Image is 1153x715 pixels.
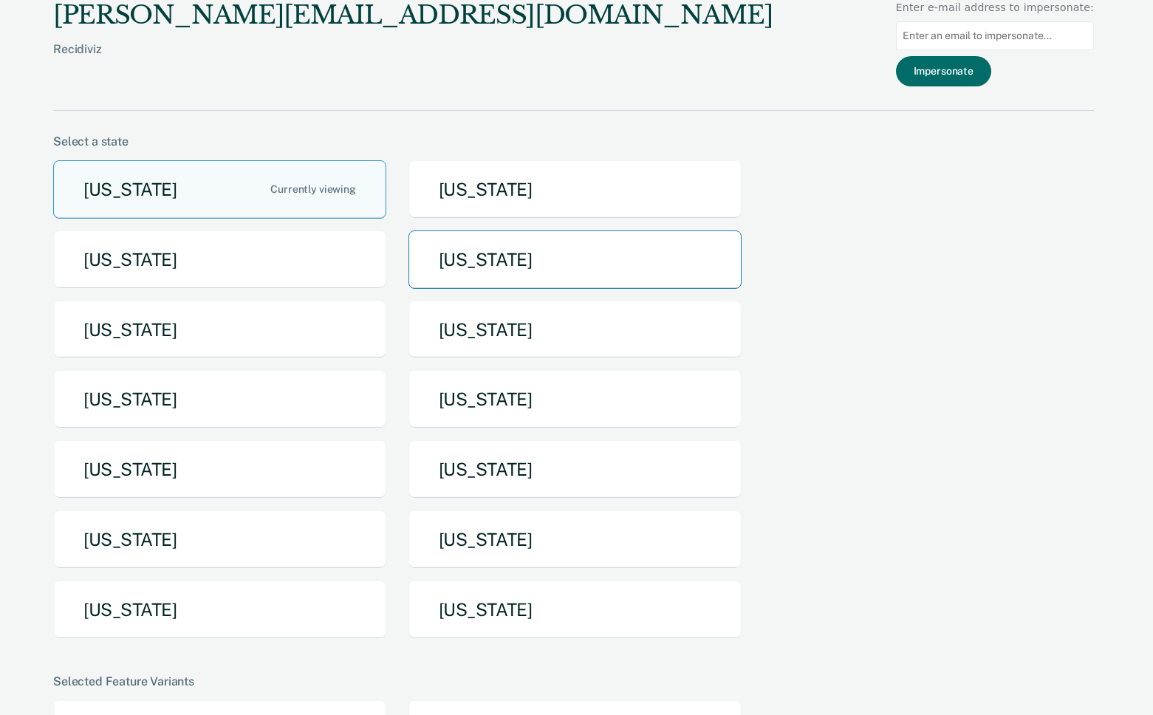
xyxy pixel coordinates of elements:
[408,230,742,289] button: [US_STATE]
[53,134,1094,148] div: Select a state
[53,301,386,359] button: [US_STATE]
[408,510,742,569] button: [US_STATE]
[408,301,742,359] button: [US_STATE]
[53,42,773,80] div: Recidiviz
[408,160,742,219] button: [US_STATE]
[53,160,386,219] button: [US_STATE]
[53,510,386,569] button: [US_STATE]
[408,440,742,499] button: [US_STATE]
[53,370,386,428] button: [US_STATE]
[408,370,742,428] button: [US_STATE]
[408,581,742,639] button: [US_STATE]
[53,230,386,289] button: [US_STATE]
[896,56,991,86] button: Impersonate
[896,21,1094,50] input: Enter an email to impersonate...
[53,440,386,499] button: [US_STATE]
[53,581,386,639] button: [US_STATE]
[53,674,1094,688] div: Selected Feature Variants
